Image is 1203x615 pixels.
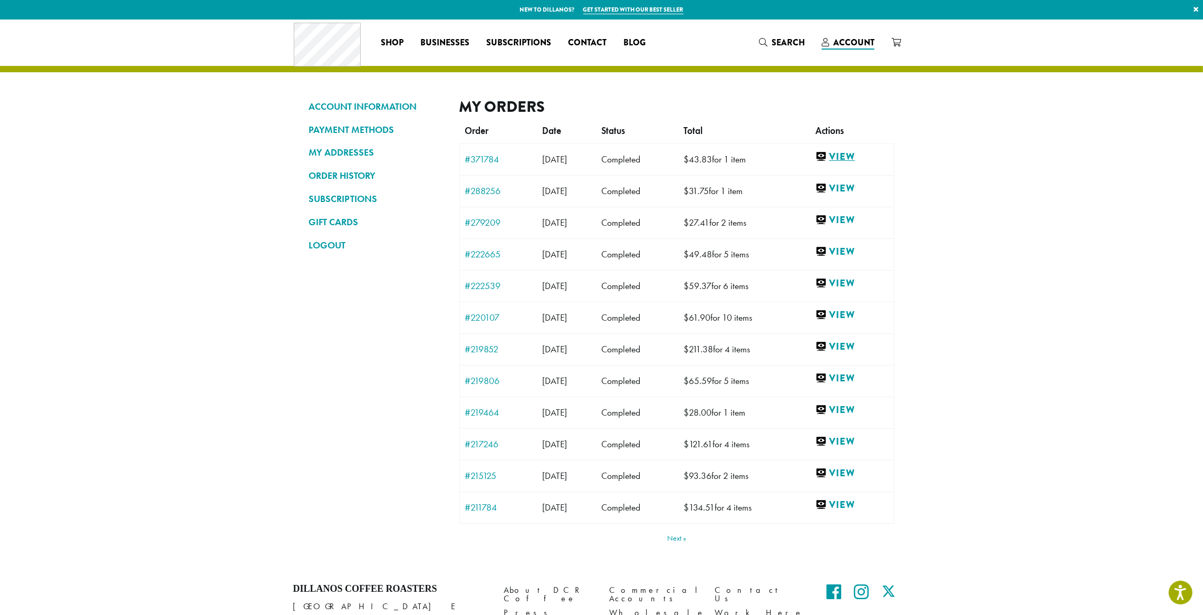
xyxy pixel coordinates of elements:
a: #219464 [465,408,532,417]
a: Contact Us [715,583,805,606]
span: $ [684,217,689,228]
span: $ [684,248,689,260]
td: Completed [596,238,678,270]
a: Next [667,534,686,542]
td: Completed [596,397,678,428]
a: #279209 [465,218,532,227]
h2: My Orders [459,98,894,116]
span: $ [684,280,689,292]
span: Actions [815,125,844,137]
span: $ [684,153,689,165]
a: #220107 [465,313,532,322]
a: View [815,403,889,417]
span: 49.48 [684,248,712,260]
span: [DATE] [542,470,567,482]
td: Completed [596,175,678,207]
span: 28.00 [684,407,711,418]
span: Order [465,125,488,137]
a: MY ADDRESSES [309,143,444,161]
a: View [815,182,889,195]
a: View [815,245,889,258]
a: View [815,467,889,480]
a: About DCR Coffee [504,583,594,606]
a: #222539 [465,281,532,291]
span: [DATE] [542,248,567,260]
td: Completed [596,460,678,492]
span: 27.41 [684,217,709,228]
span: $ [684,343,689,355]
span: $ [684,375,689,387]
a: View [815,435,889,448]
a: Get started with our best seller [583,5,684,14]
span: Date [542,125,561,137]
span: [DATE] [542,407,567,418]
span: Contact [568,36,607,50]
td: for 5 items [678,365,810,397]
span: 93.36 [684,470,711,482]
a: View [815,150,889,164]
td: for 4 items [678,492,810,523]
td: Completed [596,365,678,397]
span: 65.59 [684,375,712,387]
span: 211.38 [684,343,713,355]
td: for 5 items [678,238,810,270]
span: Total [684,125,702,137]
span: [DATE] [542,280,567,292]
span: Subscriptions [486,36,551,50]
td: for 1 item [678,143,810,175]
a: #215125 [465,471,532,481]
span: Search [772,36,805,49]
td: for 4 items [678,428,810,460]
span: [DATE] [542,217,567,228]
td: for 10 items [678,302,810,333]
td: Completed [596,270,678,302]
a: ORDER HISTORY [309,167,444,185]
td: for 2 items [678,207,810,238]
span: [DATE] [542,153,567,165]
span: 134.51 [684,502,715,513]
td: for 1 item [678,175,810,207]
span: [DATE] [542,312,567,323]
span: [DATE] [542,185,567,197]
a: #219852 [465,344,532,354]
td: Completed [596,143,678,175]
a: SUBSCRIPTIONS [309,190,444,208]
a: GIFT CARDS [309,213,444,231]
span: [DATE] [542,502,567,513]
span: Status [601,125,625,137]
span: $ [684,312,689,323]
a: PAYMENT METHODS [309,121,444,139]
a: Shop [372,34,412,51]
span: $ [684,185,689,197]
span: Shop [381,36,403,50]
a: #217246 [465,439,532,449]
td: for 4 items [678,333,810,365]
h4: Dillanos Coffee Roasters [293,583,488,595]
td: Completed [596,428,678,460]
a: View [815,372,889,385]
a: View [815,309,889,322]
span: [DATE] [542,375,567,387]
span: 43.83 [684,153,712,165]
span: 121.61 [684,438,713,450]
a: ACCOUNT INFORMATION [309,98,444,116]
span: Businesses [420,36,469,50]
td: Completed [596,492,678,523]
span: Account [833,36,874,49]
td: Completed [596,207,678,238]
a: #371784 [465,155,532,164]
a: Search [750,34,813,51]
span: $ [684,438,689,450]
a: LOGOUT [309,236,444,254]
span: 31.75 [684,185,709,197]
a: View [815,498,889,512]
span: Blog [623,36,646,50]
a: Commercial Accounts [610,583,699,606]
td: for 1 item [678,397,810,428]
nav: Account pages [309,98,444,542]
a: View [815,340,889,353]
td: Completed [596,302,678,333]
a: #288256 [465,186,532,196]
span: $ [684,470,689,482]
span: $ [684,407,689,418]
